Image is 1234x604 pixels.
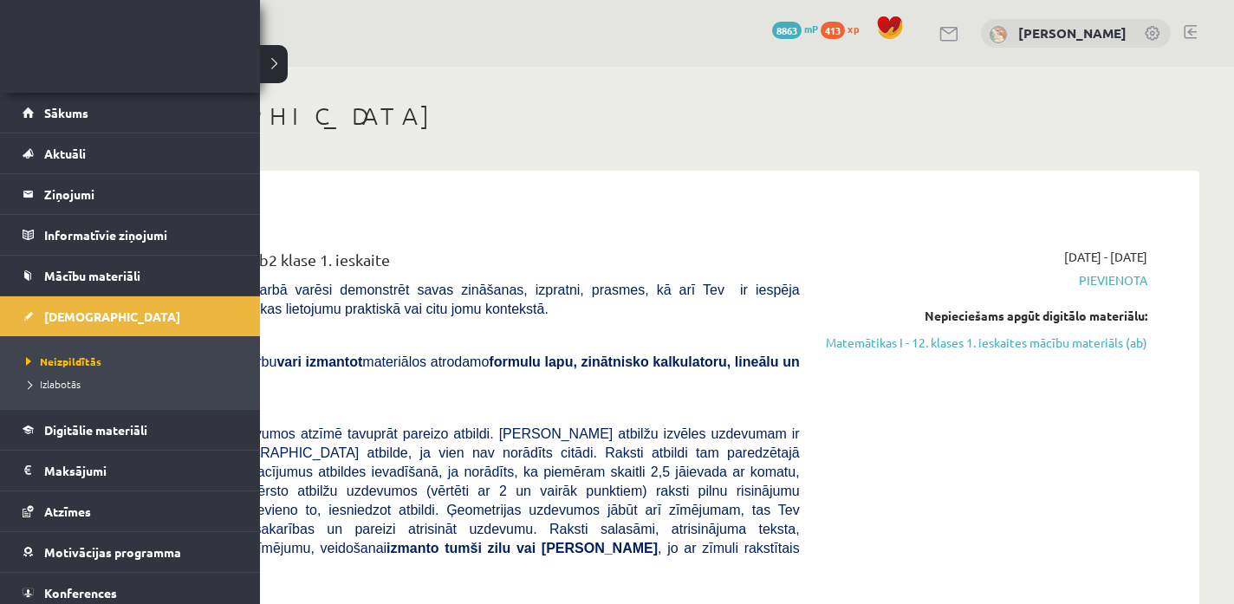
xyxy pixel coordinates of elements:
legend: Informatīvie ziņojumi [44,215,238,255]
span: Veicot pārbaudes darbu materiālos atrodamo [130,354,800,388]
h1: [DEMOGRAPHIC_DATA] [104,101,1199,131]
b: vari izmantot [276,354,362,369]
a: Sākums [23,93,238,133]
div: Nepieciešams apgūt digitālo materiālu: [826,307,1147,325]
span: Konferences [44,585,117,601]
a: Izlabotās [22,376,243,392]
span: Izlabotās [22,377,81,391]
a: Aktuāli [23,133,238,173]
a: [DEMOGRAPHIC_DATA] [23,296,238,336]
span: mP [804,22,818,36]
a: Matemātikas I - 12. klases 1. ieskaites mācību materiāls (ab) [826,334,1147,352]
span: [DATE] - [DATE] [1064,248,1147,266]
a: Mācību materiāli [23,256,238,296]
span: Digitālie materiāli [44,422,147,438]
a: Neizpildītās [22,354,243,369]
a: [PERSON_NAME] [1018,24,1127,42]
div: Matemātika JK 12.b2 klase 1. ieskaite [130,248,800,280]
img: Marta Laura Neļķe [990,26,1007,43]
a: Maksājumi [23,451,238,490]
span: [DEMOGRAPHIC_DATA] [44,308,180,324]
a: Informatīvie ziņojumi [23,215,238,255]
span: Motivācijas programma [44,544,181,560]
legend: Maksājumi [44,451,238,490]
a: Ziņojumi [23,174,238,214]
a: Rīgas 1. Tālmācības vidusskola [19,30,158,74]
b: izmanto [386,541,438,555]
a: 413 xp [821,22,867,36]
span: Atbilžu izvēles uzdevumos atzīmē tavuprāt pareizo atbildi. [PERSON_NAME] atbilžu izvēles uzdevuma... [130,426,800,575]
a: Atzīmes [23,491,238,531]
span: Sākums [44,105,88,120]
span: 8863 [772,22,802,39]
a: Digitālie materiāli [23,410,238,450]
span: 413 [821,22,845,39]
span: xp [848,22,859,36]
span: [PERSON_NAME] darbā varēsi demonstrēt savas zināšanas, izpratni, prasmes, kā arī Tev ir iespēja d... [130,283,800,316]
legend: Ziņojumi [44,174,238,214]
span: Pievienota [826,271,1147,289]
span: Neizpildītās [22,354,101,368]
span: Atzīmes [44,503,91,519]
span: Aktuāli [44,146,86,161]
a: Motivācijas programma [23,532,238,572]
b: tumši zilu vai [PERSON_NAME] [445,541,658,555]
a: 8863 mP [772,22,818,36]
span: Mācību materiāli [44,268,140,283]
